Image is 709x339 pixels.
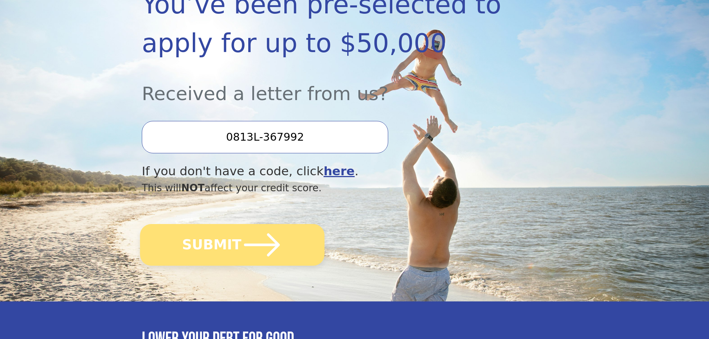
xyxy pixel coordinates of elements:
input: Enter your Offer Code: [142,121,388,153]
div: If you don't have a code, click . [142,162,504,180]
div: This will affect your credit score. [142,180,504,195]
div: Received a letter from us? [142,63,504,108]
span: NOT [181,182,205,194]
button: SUBMIT [140,224,325,266]
a: here [323,164,355,178]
